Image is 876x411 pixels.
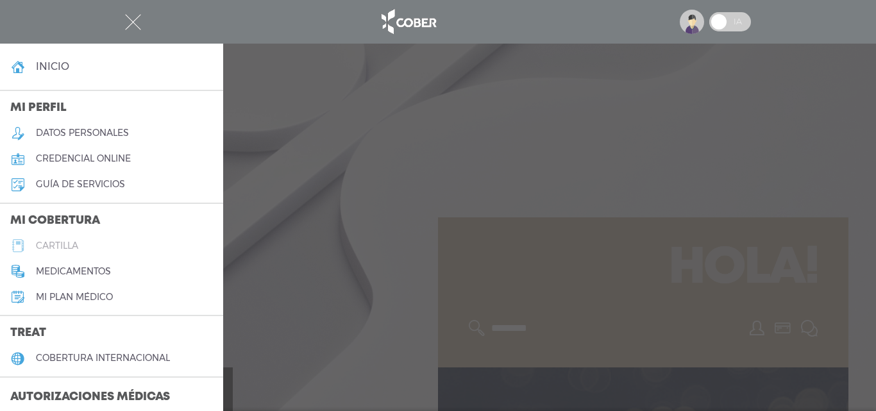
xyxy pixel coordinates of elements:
h5: credencial online [36,153,131,164]
h5: guía de servicios [36,179,125,190]
img: Cober_menu-close-white.svg [125,14,141,30]
h5: Mi plan médico [36,292,113,303]
img: logo_cober_home-white.png [375,6,442,37]
h5: medicamentos [36,266,111,277]
h4: inicio [36,60,69,72]
h5: datos personales [36,128,129,138]
img: profile-placeholder.svg [680,10,704,34]
h5: cobertura internacional [36,353,170,364]
h5: cartilla [36,240,78,251]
